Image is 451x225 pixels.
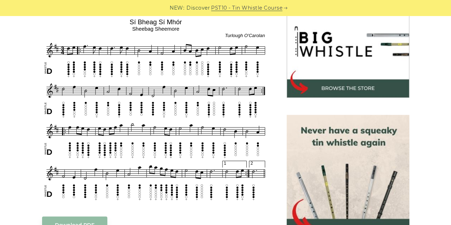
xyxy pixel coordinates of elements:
span: Discover [186,4,210,12]
img: SÃ­ Bheag SÃ­ MhÃ³r Tin Whistle Tab & Sheet Music [42,16,270,202]
span: NEW: [170,4,184,12]
a: PST10 - Tin Whistle Course [211,4,282,12]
